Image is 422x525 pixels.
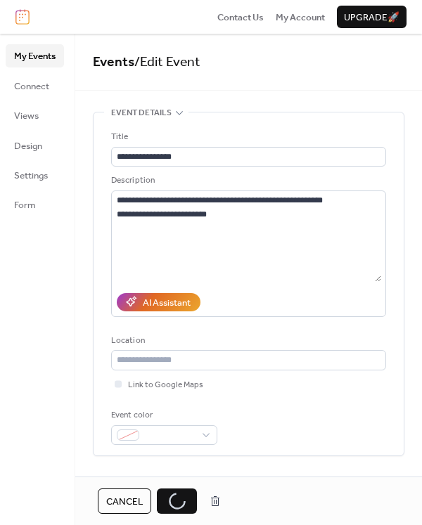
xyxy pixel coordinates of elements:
img: logo [15,9,30,25]
a: Connect [6,74,64,97]
span: Connect [14,79,49,93]
div: Title [111,130,383,144]
a: Form [6,193,64,216]
button: Upgrade🚀 [337,6,407,28]
a: Views [6,104,64,127]
a: Settings [6,164,64,186]
button: AI Assistant [117,293,200,311]
span: Design [14,139,42,153]
a: Contact Us [217,10,264,24]
a: My Account [276,10,325,24]
span: Settings [14,169,48,183]
div: Description [111,174,383,188]
span: My Events [14,49,56,63]
span: Views [14,109,39,123]
span: Upgrade 🚀 [344,11,399,25]
span: / Edit Event [134,49,200,75]
span: Event details [111,106,172,120]
span: Date and time [111,473,171,487]
div: Location [111,334,383,348]
div: Event color [111,408,215,422]
span: Cancel [106,495,143,509]
a: Events [93,49,134,75]
span: Link to Google Maps [128,378,203,392]
a: My Events [6,44,64,67]
span: Form [14,198,36,212]
button: Cancel [98,488,151,514]
div: AI Assistant [143,296,191,310]
span: My Account [276,11,325,25]
span: Contact Us [217,11,264,25]
a: Design [6,134,64,157]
